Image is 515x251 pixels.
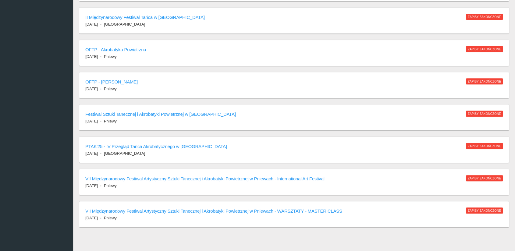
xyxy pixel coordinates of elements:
h6: OFTP - Akrobatyka Powietrzna [85,46,460,53]
span: Zapisy zakończone [466,46,503,52]
span: Zapisy zakończone [466,111,503,117]
h6: Festiwal Sztuki Tanecznej i Akrobatyki Powietrznej w [GEOGRAPHIC_DATA] [85,111,460,118]
h6: PTAK'25 - IV Przegląd Tańca Akrobatycznego w [GEOGRAPHIC_DATA] [85,143,460,150]
span: Zapisy zakończone [466,175,503,181]
li: Pniewy [104,86,117,92]
li: Pniewy [104,183,117,189]
li: Pniewy [104,215,117,221]
h6: VII Międzynarodowy Festiwal Artystyczny Sztuki Tanecznej i Akrobatyki Powietrznej w Pniewach - WA... [85,207,460,214]
li: Pniewy [104,118,117,124]
h6: VII Międzynarodowy Festiwal Artystyczny Sztuki Tanecznej i Akrobatyki Powietrznej w Pniewach - In... [85,175,460,182]
span: Zapisy zakończone [466,143,503,149]
li: [DATE] [85,54,104,60]
li: [GEOGRAPHIC_DATA] [104,21,145,27]
span: Zapisy zakończone [466,207,503,214]
li: Pniewy [104,54,117,60]
span: Zapisy zakończone [466,14,503,20]
li: [GEOGRAPHIC_DATA] [104,150,145,157]
li: [DATE] [85,21,104,27]
li: [DATE] [85,86,104,92]
li: [DATE] [85,215,104,221]
span: Zapisy zakończone [466,78,503,84]
li: [DATE] [85,183,104,189]
h6: OFTP - [PERSON_NAME] [85,78,460,85]
h6: II Międzynarodowy Festiwal Tańca w [GEOGRAPHIC_DATA] [85,14,460,21]
li: [DATE] [85,118,104,124]
li: [DATE] [85,150,104,157]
